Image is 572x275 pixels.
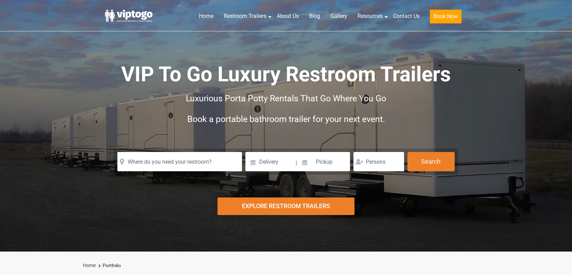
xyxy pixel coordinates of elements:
[388,9,425,24] a: Contact Us
[325,9,352,24] a: Gallery
[353,152,404,171] input: Persons
[83,263,96,268] a: Home
[272,9,304,24] a: About Us
[304,9,325,24] a: Blog
[121,62,451,86] span: VIP To Go Luxury Restroom Trailers
[218,197,355,215] div: Explore Restroom Trailers
[430,10,462,23] button: Book Now
[352,9,388,24] a: Resources
[194,9,219,24] a: Home
[407,152,455,171] button: Search
[245,152,295,171] input: Delivery
[296,152,297,174] span: |
[186,93,386,103] span: Luxurious Porta Potty Rentals That Go Where You Go
[425,9,467,28] a: Book Now
[187,114,385,124] span: Book a portable bathroom trailer for your next event.
[219,9,272,24] a: Restroom Trailers
[97,262,121,270] li: Portfolio
[117,152,242,171] input: Where do you need your restroom?
[298,152,350,171] input: Pickup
